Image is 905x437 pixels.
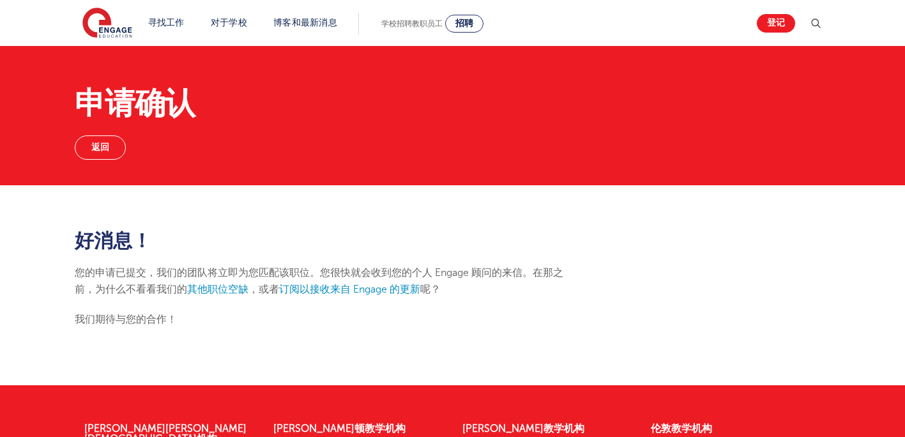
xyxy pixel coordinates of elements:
span: 学校招聘教职员工 [381,19,443,28]
h1: 申请确认 [75,88,830,119]
a: [PERSON_NAME]教学机构 [462,423,584,434]
img: 参与教育 [82,8,132,40]
a: 登记 [757,14,795,33]
h2: 好消息！ [75,230,572,252]
a: 订阅以接收来自 Engage 的更新 [279,284,420,295]
p: 我们期待与您的合作！ [75,311,572,328]
a: 其他职位空缺 [187,284,248,295]
a: 对于学校 [211,18,247,27]
span: 招聘 [455,19,473,28]
a: 返回 [75,135,126,160]
a: [PERSON_NAME]顿教学机构 [273,423,406,434]
a: 招聘 [445,15,483,33]
p: 您的申请已提交，我们的团队将立即为您匹配该职位。您很快就会收到您的个人 Engage 顾问的来信。在那之前，为什么不看看我们的 ，或者 呢？ [75,264,572,298]
a: 伦敦教学机构 [651,423,712,434]
a: 博客和最新消息 [273,18,337,27]
a: 寻找工作 [148,18,185,27]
